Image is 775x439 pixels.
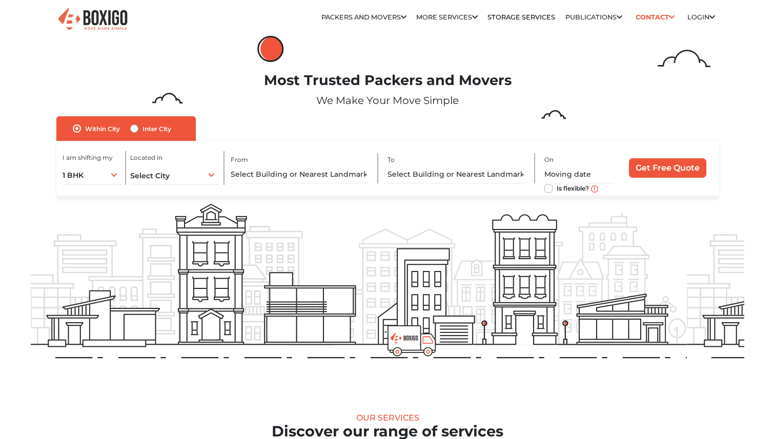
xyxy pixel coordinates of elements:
input: Select Building or Nearest Landmark [387,165,526,183]
label: To [387,155,395,164]
a: Login [687,13,715,21]
label: On [544,155,554,164]
a: Contact [632,9,678,25]
label: Located in [130,153,162,162]
h1: Most Trusted Packers and Movers [31,72,744,89]
label: Inter City [142,122,171,135]
a: Publications [565,13,622,21]
span: 1 BHK [63,171,84,180]
img: Boxigo [57,7,129,32]
label: I am shifting my [63,153,113,162]
a: Packers and Movers [321,13,406,21]
img: boxigo_prackers_and_movers_truck [387,325,436,357]
label: From [231,155,248,164]
a: Storage Services [487,13,555,21]
img: move_date_info [591,185,598,193]
a: More services [416,13,478,21]
span: Select City [130,171,170,180]
input: Moving date [544,165,614,183]
label: Within City [85,122,120,135]
input: Select Building or Nearest Landmark [231,165,369,183]
label: Is flexible? [557,182,589,193]
p: We Make Your Move Simple [31,93,744,108]
input: Get Free Quote [629,158,706,178]
div: Our Services [31,413,744,423]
